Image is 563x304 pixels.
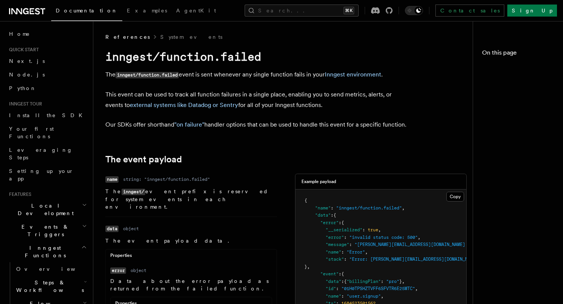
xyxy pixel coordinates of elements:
[301,179,336,185] h3: Example payload
[341,293,344,299] span: :
[172,2,221,20] a: AgentKit
[326,249,341,255] span: "name"
[399,279,402,284] span: }
[105,69,406,80] p: The event is sent whenever any single function fails in your .
[349,235,418,240] span: "invalid status code: 500"
[344,279,347,284] span: {
[315,205,331,211] span: "name"
[415,286,418,291] span: ,
[9,126,54,139] span: Your first Functions
[331,212,333,218] span: :
[362,227,365,232] span: :
[16,266,94,272] span: Overview
[435,5,504,17] a: Contact sales
[304,264,307,269] span: }
[336,286,339,291] span: :
[105,154,182,165] a: The event payload
[326,235,344,240] span: "error"
[6,220,88,241] button: Events & Triggers
[9,30,30,38] span: Home
[6,244,81,259] span: Inngest Functions
[105,226,119,232] code: data
[9,58,45,64] span: Next.js
[402,279,405,284] span: ,
[130,101,238,108] a: external systems like Datadog or Sentry
[307,264,310,269] span: ,
[9,72,45,78] span: Node.js
[341,279,344,284] span: :
[349,242,352,247] span: :
[331,205,333,211] span: :
[13,279,84,294] span: Steps & Workflows
[6,202,82,217] span: Local Development
[6,191,31,197] span: Features
[13,262,88,276] a: Overview
[339,271,341,277] span: :
[9,85,37,91] span: Python
[339,220,341,225] span: :
[6,54,88,68] a: Next.js
[174,121,204,128] a: "on failure"
[381,293,383,299] span: ,
[326,279,341,284] span: "data"
[123,176,210,182] dd: string: "inngest/function.failed"
[6,81,88,95] a: Python
[13,276,88,297] button: Steps & Workflows
[446,192,464,202] button: Copy
[6,68,88,81] a: Node.js
[336,205,402,211] span: "inngest/function.failed"
[6,223,82,238] span: Events & Triggers
[418,235,420,240] span: ,
[368,227,378,232] span: true
[105,50,261,63] code: inngest/function.failed
[160,33,222,41] a: System events
[9,168,74,182] span: Setting up your app
[326,257,344,262] span: "stack"
[507,5,557,17] a: Sign Up
[341,271,344,277] span: {
[9,112,87,118] span: Install the SDK
[6,47,39,53] span: Quick start
[344,235,347,240] span: :
[378,227,381,232] span: ,
[341,249,344,255] span: :
[110,267,126,274] code: error
[131,267,146,273] dd: object
[6,199,88,220] button: Local Development
[344,7,354,14] kbd: ⌘K
[6,108,88,122] a: Install the SDK
[405,6,423,15] button: Toggle dark mode
[365,249,368,255] span: ,
[402,205,405,211] span: ,
[245,5,359,17] button: Search...⌘K
[176,8,216,14] span: AgentKit
[347,293,381,299] span: "user.signup"
[347,279,381,284] span: "billingPlan"
[381,279,383,284] span: :
[105,33,150,41] span: References
[347,249,365,255] span: "Error"
[326,293,341,299] span: "name"
[386,279,399,284] span: "pro"
[6,241,88,262] button: Inngest Functions
[326,286,336,291] span: "id"
[6,101,42,107] span: Inngest tour
[105,89,406,110] p: This event can be used to track all function failures in a single place, enabling you to send met...
[325,71,381,78] a: Inngest environment
[6,27,88,41] a: Home
[344,257,347,262] span: :
[122,2,172,20] a: Examples
[105,188,277,211] p: The event prefix is reserved for system events in each environment.
[122,189,145,195] code: inngest/
[56,8,118,14] span: Documentation
[116,72,179,78] code: inngest/function.failed
[9,147,73,160] span: Leveraging Steps
[341,220,344,225] span: {
[320,220,339,225] span: "error"
[482,48,554,60] h4: On this page
[6,164,88,185] a: Setting up your app
[105,119,406,130] p: Our SDKs offer shorthand handler options that can be used to handle this event for a specific fun...
[106,252,277,262] div: Properties
[341,286,415,291] span: "01H0TPSHZTVFF6SFVTR6E25MTC"
[105,176,119,183] code: name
